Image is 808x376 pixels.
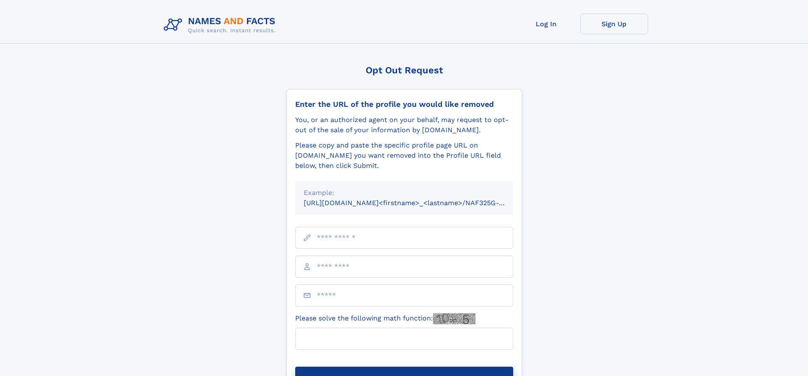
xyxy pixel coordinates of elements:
[295,100,513,109] div: Enter the URL of the profile you would like removed
[286,65,522,75] div: Opt Out Request
[304,199,529,207] small: [URL][DOMAIN_NAME]<firstname>_<lastname>/NAF325G-xxxxxxxx
[295,115,513,135] div: You, or an authorized agent on your behalf, may request to opt-out of the sale of your informatio...
[304,188,505,198] div: Example:
[160,14,282,36] img: Logo Names and Facts
[295,140,513,171] div: Please copy and paste the specific profile page URL on [DOMAIN_NAME] you want removed into the Pr...
[295,313,475,324] label: Please solve the following math function:
[512,14,580,34] a: Log In
[580,14,648,34] a: Sign Up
